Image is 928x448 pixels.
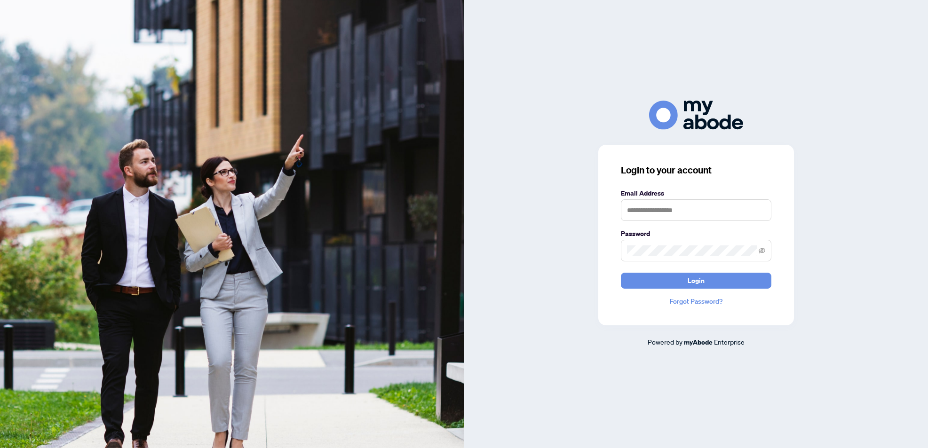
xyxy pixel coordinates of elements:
[621,273,771,289] button: Login
[714,338,745,346] span: Enterprise
[621,188,771,198] label: Email Address
[621,164,771,177] h3: Login to your account
[621,296,771,307] a: Forgot Password?
[684,337,713,347] a: myAbode
[688,273,705,288] span: Login
[649,101,743,129] img: ma-logo
[648,338,682,346] span: Powered by
[759,247,765,254] span: eye-invisible
[621,228,771,239] label: Password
